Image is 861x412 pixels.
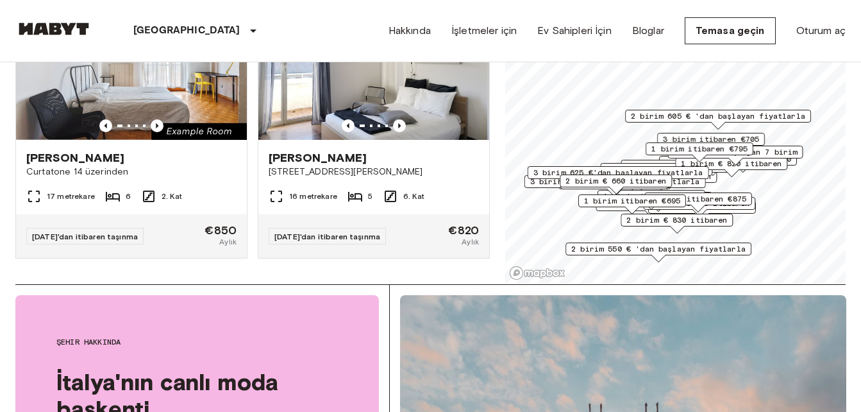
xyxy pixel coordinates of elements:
span: €850 [205,225,237,236]
span: 5 [368,191,372,202]
span: 2 birim 550 € 'dan başlayan fiyatlarla [571,243,746,255]
div: Harita işaretçisi [524,175,706,195]
span: [DATE]'dan itibaren taşınma [32,232,138,241]
div: Harita işaretçisi [565,243,751,262]
div: Harita işaretçisi [625,110,811,130]
span: Aylık [219,236,237,248]
div: Harita işaretçisi [578,194,686,214]
span: 1 birim € 850 itibaren [626,160,727,172]
div: Harita işaretçisi [657,133,765,153]
button: Önceki resim [151,119,163,132]
a: Harita kutusu logosu [509,266,565,280]
span: 1 birim itibaren €695 [584,195,680,207]
span: 2 birim € 830 itibaren [626,214,727,226]
span: 6 [126,191,131,202]
span: 2 birim 605 € 'dan başlayan fiyatlarla [631,110,805,122]
a: İşletmeler için [451,23,517,39]
span: Şehir hakkında [56,336,338,348]
p: [GEOGRAPHIC_DATA] [133,23,240,39]
a: Ev Sahipleri İçin [537,23,612,39]
span: 3 birim 625 €'dan başlayan fiyatlarla [533,167,703,178]
a: Oturum aç [796,23,846,39]
span: Curtatone 14 üzerinden [26,166,237,178]
span: [PERSON_NAME] [26,150,124,166]
a: Bloglar [632,23,664,39]
div: Harita işaretçisi [621,160,733,180]
div: Harita işaretçisi [646,142,753,162]
img: Habyt (Habyt) [15,22,92,35]
span: 2. Kat [162,191,182,202]
span: 2 birim € 660 itibaren [565,175,666,187]
span: Aylık [462,236,479,248]
a: Temasa geçin [685,17,776,44]
span: 16 metrekare [289,191,337,202]
div: Harita işaretçisi [600,163,712,183]
div: Harita işaretçisi [560,175,672,194]
button: Önceki resim [342,119,355,132]
div: Harita işaretçisi [675,157,787,177]
div: Harita işaretçisi [528,166,709,186]
span: [PERSON_NAME] [269,150,367,166]
span: €820 [448,225,479,236]
span: 17 metrekare [47,191,95,202]
span: [STREET_ADDRESS][PERSON_NAME] [269,166,479,178]
button: Önceki resim [99,119,112,132]
div: Harita işaretçisi [621,214,733,234]
div: Harita işaretçisi [644,193,752,212]
span: 3 birim itibaren €705 [663,133,759,145]
button: Önceki resim [393,119,406,132]
span: 1 birim itibaren €875 [650,193,746,205]
a: Hakkında [389,23,431,39]
span: 1 birim € 840 itibaren [606,164,706,175]
span: 1 birim itibaren €795 [651,143,748,155]
span: 6. Kat [403,191,424,202]
span: [DATE]'dan itibaren taşınma [274,232,380,241]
